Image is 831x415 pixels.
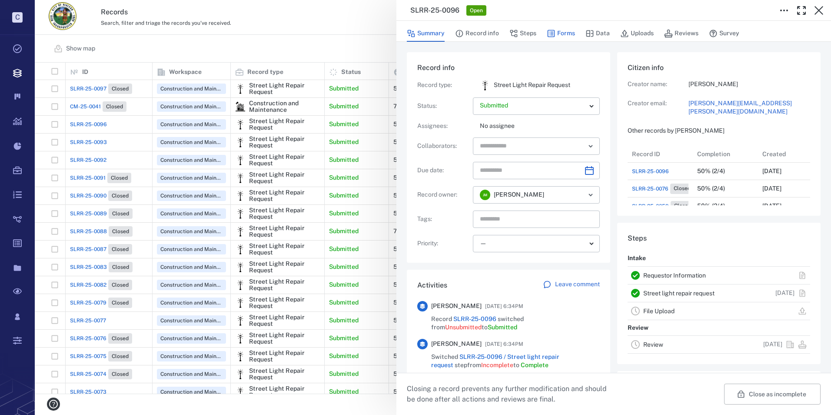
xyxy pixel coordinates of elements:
a: File Upload [643,308,675,315]
div: Citizen infoCreator name:[PERSON_NAME]Creator email:[PERSON_NAME][EMAIL_ADDRESS][PERSON_NAME][DOM... [617,52,821,223]
button: Uploads [620,25,654,42]
p: Street Light Repair Request [494,81,570,90]
p: Submitted [480,101,586,110]
span: [DATE] 6:34PM [485,301,523,311]
span: Incomplete [481,361,513,368]
a: SLRR-25-0096 [632,167,669,175]
a: SLRR-25-0096 [453,315,496,322]
p: [DATE] [763,340,782,349]
span: SLRR-25-0076 [632,185,668,193]
h6: Citizen info [628,63,810,73]
a: Review [643,341,663,348]
h3: SLRR-25-0096 [410,5,459,16]
p: Leave comment [555,280,600,289]
span: Closed [672,202,693,210]
span: Record switched from to [431,315,600,332]
div: Record infoRecord type:icon Street Light Repair RequestStreet Light Repair RequestStatus:Assignee... [407,52,610,270]
a: Leave comment [543,280,600,291]
div: J M [480,190,490,200]
div: Record ID [632,142,660,166]
button: Choose date [581,162,598,179]
span: [PERSON_NAME] [431,302,482,311]
div: 50% (2/4) [697,168,725,174]
p: Assignees : [417,122,469,131]
button: Close [810,2,828,19]
span: [PERSON_NAME] [494,191,544,199]
div: Street Light Repair Request [480,80,490,90]
span: SLRR-25-0059 [632,202,669,210]
p: [PERSON_NAME] [688,80,810,89]
div: Created [758,145,823,163]
h6: Steps [628,233,810,244]
button: Survey [709,25,739,42]
p: No assignee [480,122,600,131]
span: Help [20,6,37,14]
p: Closing a record prevents any further modification and should be done after all actions and revie... [407,384,614,405]
p: Priority : [417,239,469,248]
span: Switched step from to [431,353,600,370]
span: Open [468,7,485,14]
p: [DATE] [762,184,781,193]
p: [DATE] [775,289,794,298]
a: SLRR-25-0096 / Street light repair request [431,353,559,369]
button: Open [585,140,597,152]
button: Reviews [664,25,698,42]
div: 50% (2/4) [697,185,725,192]
button: Open [585,189,597,201]
h6: Activities [417,280,447,291]
div: Record ID [628,145,693,163]
p: [DATE] [762,202,781,211]
div: StepsIntakeRequestor InformationStreet light repair request[DATE]File UploadReviewReview[DATE] [617,223,821,371]
p: Due date : [417,166,469,175]
span: Closed [672,185,692,192]
a: [PERSON_NAME][EMAIL_ADDRESS][PERSON_NAME][DOMAIN_NAME] [688,99,810,116]
p: C [12,12,23,23]
a: Street light repair request [643,290,715,297]
div: Created [762,142,786,166]
button: Record info [455,25,499,42]
h6: Record info [417,63,600,73]
span: [PERSON_NAME] [431,340,482,348]
span: Submitted [488,324,517,331]
p: Status : [417,102,469,110]
a: Requestor Information [643,272,706,279]
p: Record type : [417,81,469,90]
p: Creator name: [628,80,688,89]
button: Toggle Fullscreen [793,2,810,19]
button: Forms [547,25,575,42]
div: Completion [697,142,730,166]
span: Unsubmitted [445,324,482,331]
p: Creator email: [628,99,688,116]
img: icon Street Light Repair Request [480,80,490,90]
p: [DATE] [762,167,781,176]
div: 50% (2/4) [697,203,725,209]
button: Steps [509,25,536,42]
div: Completion [693,145,758,163]
div: — [480,238,586,248]
p: Record owner : [417,191,469,199]
p: Review [628,320,648,336]
button: Data [585,25,610,42]
a: SLRR-25-0059Closed [632,201,695,211]
button: Summary [407,25,445,42]
p: Intake [628,251,646,266]
p: Other records by [PERSON_NAME] [628,127,810,135]
span: Complete [521,361,548,368]
button: Close as incomplete [724,384,821,405]
button: Toggle to Edit Boxes [775,2,793,19]
p: Collaborators : [417,142,469,151]
a: SLRR-25-0076Closed [632,184,694,194]
span: [DATE] 6:34PM [485,339,523,349]
p: Tags : [417,215,469,224]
